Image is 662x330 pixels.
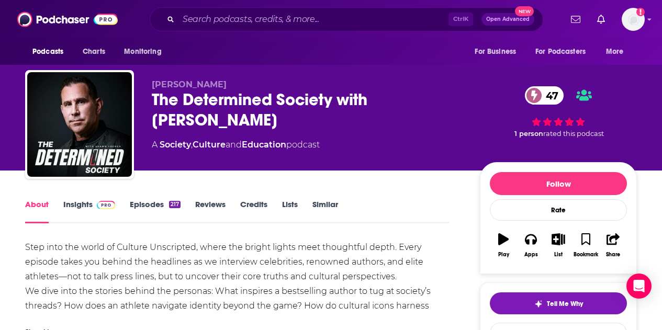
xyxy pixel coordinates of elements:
a: Charts [76,42,111,62]
span: For Podcasters [535,44,586,59]
a: Credits [240,199,267,223]
img: tell me why sparkle [534,300,543,308]
span: Podcasts [32,44,63,59]
div: Apps [524,252,538,258]
div: Open Intercom Messenger [626,274,652,299]
div: 47 1 personrated this podcast [480,79,637,144]
span: rated this podcast [543,130,604,138]
span: Monitoring [124,44,161,59]
button: List [545,226,572,264]
svg: Add a profile image [636,8,645,16]
button: Show profile menu [622,8,645,31]
button: open menu [117,42,175,62]
a: Society [160,140,191,150]
div: List [554,252,563,258]
button: Play [490,226,517,264]
span: Open Advanced [486,17,530,22]
div: Search podcasts, credits, & more... [150,7,543,31]
span: 1 person [514,130,543,138]
div: Rate [490,199,627,221]
button: Share [600,226,627,264]
div: Bookmark [574,252,598,258]
button: open menu [599,42,637,62]
span: , [191,140,193,150]
span: New [515,6,534,16]
button: Apps [517,226,544,264]
a: Lists [282,199,298,223]
a: 47 [525,86,564,105]
span: and [226,140,242,150]
div: Share [606,252,620,258]
img: Podchaser - Follow, Share and Rate Podcasts [17,9,118,29]
a: Similar [312,199,338,223]
button: open menu [25,42,77,62]
button: tell me why sparkleTell Me Why [490,292,627,314]
a: Episodes217 [130,199,181,223]
div: A podcast [152,139,320,151]
button: open menu [467,42,529,62]
span: Tell Me Why [547,300,583,308]
img: The Determined Society with Shawn French [27,72,132,177]
img: Podchaser Pro [97,201,115,209]
span: Ctrl K [448,13,473,26]
img: User Profile [622,8,645,31]
span: More [606,44,624,59]
input: Search podcasts, credits, & more... [178,11,448,28]
span: Logged in as SarahCBreivogel [622,8,645,31]
a: Reviews [195,199,226,223]
a: InsightsPodchaser Pro [63,199,115,223]
div: 217 [169,201,181,208]
a: Show notifications dropdown [593,10,609,28]
span: For Business [475,44,516,59]
a: Show notifications dropdown [567,10,585,28]
a: Education [242,140,286,150]
span: 47 [535,86,564,105]
span: Charts [83,44,105,59]
a: About [25,199,49,223]
button: Bookmark [572,226,599,264]
button: Open AdvancedNew [481,13,534,26]
div: Play [498,252,509,258]
button: Follow [490,172,627,195]
button: open menu [529,42,601,62]
a: Culture [193,140,226,150]
span: [PERSON_NAME] [152,79,227,89]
